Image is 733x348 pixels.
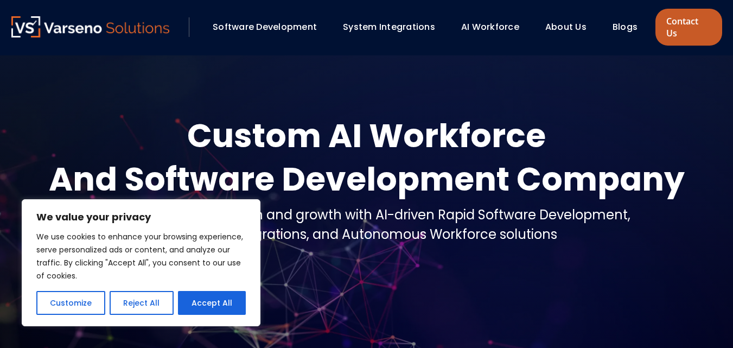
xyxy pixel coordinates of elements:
a: System Integrations [343,21,435,33]
div: Blogs [607,18,653,36]
div: Software Development [207,18,332,36]
a: AI Workforce [461,21,519,33]
a: Software Development [213,21,317,33]
a: Blogs [613,21,638,33]
div: And Software Development Company [49,157,685,201]
a: Varseno Solutions – Product Engineering & IT Services [11,16,170,38]
div: Operational optimization and growth with AI-driven Rapid Software Development, [103,205,630,225]
div: System Integrations, and Autonomous Workforce solutions [103,225,630,244]
div: About Us [540,18,602,36]
a: Contact Us [655,9,722,46]
button: Customize [36,291,105,315]
div: System Integrations [337,18,450,36]
img: Varseno Solutions – Product Engineering & IT Services [11,16,170,37]
p: We value your privacy [36,211,246,224]
a: About Us [545,21,587,33]
div: AI Workforce [456,18,534,36]
button: Accept All [178,291,246,315]
p: We use cookies to enhance your browsing experience, serve personalized ads or content, and analyz... [36,230,246,282]
div: Custom AI Workforce [49,114,685,157]
button: Reject All [110,291,173,315]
